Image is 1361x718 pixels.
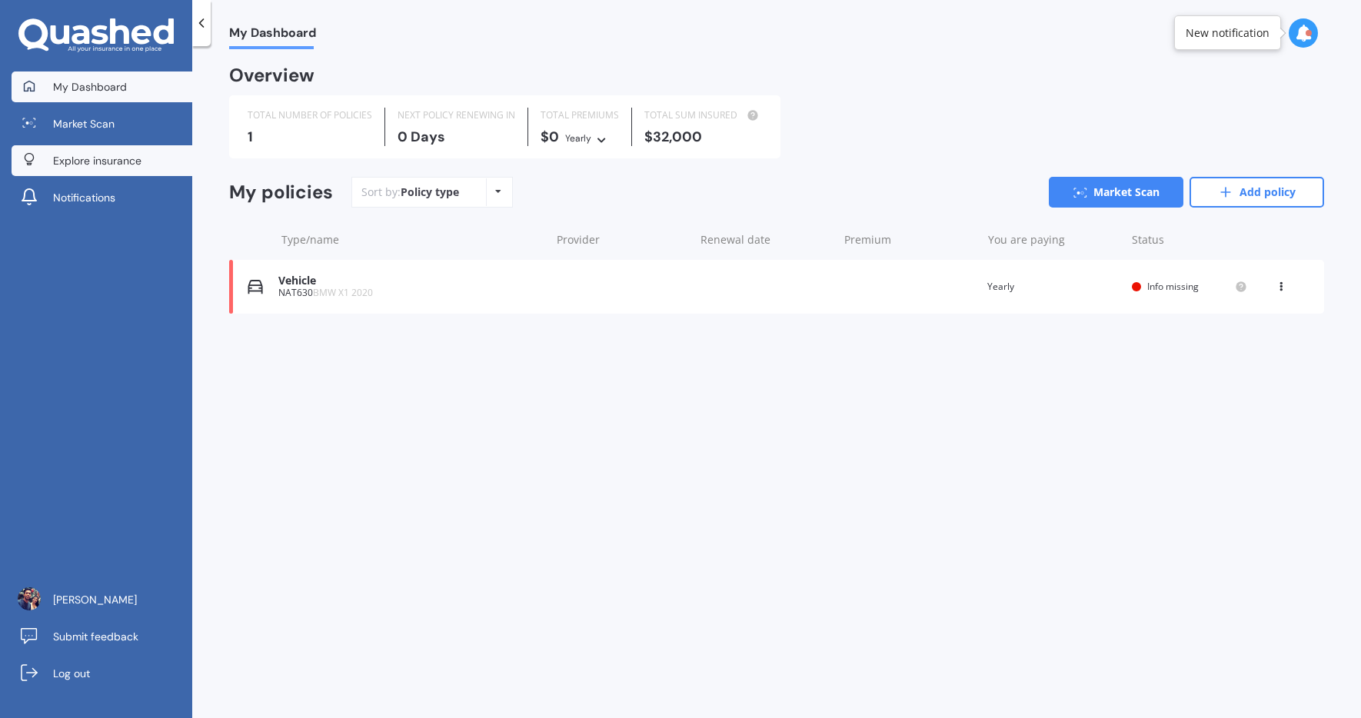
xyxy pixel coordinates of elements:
span: Submit feedback [53,629,138,644]
div: NEXT POLICY RENEWING IN [398,108,515,123]
div: $0 [541,129,619,146]
a: Log out [12,658,192,689]
a: Market Scan [1049,177,1183,208]
div: TOTAL NUMBER OF POLICIES [248,108,372,123]
div: Renewal date [700,232,832,248]
div: You are paying [988,232,1120,248]
div: Sort by: [361,184,459,200]
a: [PERSON_NAME] [12,584,192,615]
div: 1 [248,129,372,145]
div: Premium [844,232,976,248]
img: Vehicle [248,279,263,294]
div: Overview [229,68,314,83]
div: Policy type [401,184,459,200]
a: Market Scan [12,108,192,139]
span: My Dashboard [53,79,127,95]
a: Explore insurance [12,145,192,176]
div: Status [1132,232,1247,248]
div: Yearly [987,279,1120,294]
span: Info missing [1147,280,1199,293]
a: Submit feedback [12,621,192,652]
a: My Dashboard [12,71,192,102]
span: [PERSON_NAME] [53,592,137,607]
div: Yearly [565,131,591,146]
a: Notifications [12,182,192,213]
div: My policies [229,181,333,204]
div: TOTAL PREMIUMS [541,108,619,123]
div: Type/name [281,232,544,248]
div: TOTAL SUM INSURED [644,108,762,123]
div: $32,000 [644,129,762,145]
div: 0 Days [398,129,515,145]
a: Add policy [1190,177,1324,208]
div: Provider [557,232,688,248]
span: Log out [53,666,90,681]
span: My Dashboard [229,25,316,46]
span: Explore insurance [53,153,141,168]
span: Notifications [53,190,115,205]
div: New notification [1186,25,1269,41]
div: Vehicle [278,274,542,288]
span: Market Scan [53,116,115,131]
div: NAT630 [278,288,542,298]
span: BMW X1 2020 [313,286,373,299]
img: ACg8ocJ1hz4pqYtWO0pw8eIMrFh2EY2STAovBhXWFMOpwgTZ08hSAq7D=s96-c [18,587,41,610]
